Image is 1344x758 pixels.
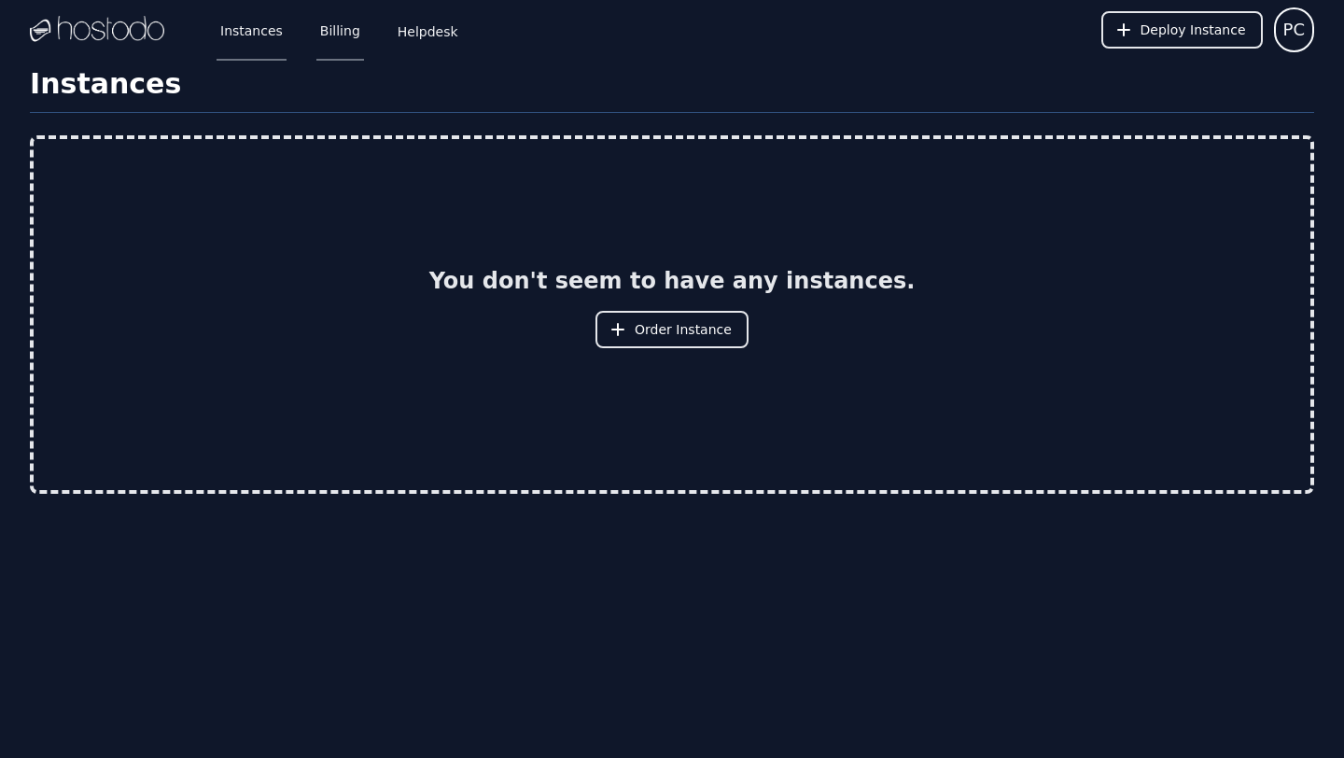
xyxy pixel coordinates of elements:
[595,311,749,348] button: Order Instance
[30,16,164,44] img: Logo
[635,320,732,339] span: Order Instance
[1141,21,1246,39] span: Deploy Instance
[1283,17,1305,43] span: PC
[429,266,916,296] h2: You don't seem to have any instances.
[1274,7,1314,52] button: User menu
[1101,11,1263,49] button: Deploy Instance
[30,67,1314,113] h1: Instances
